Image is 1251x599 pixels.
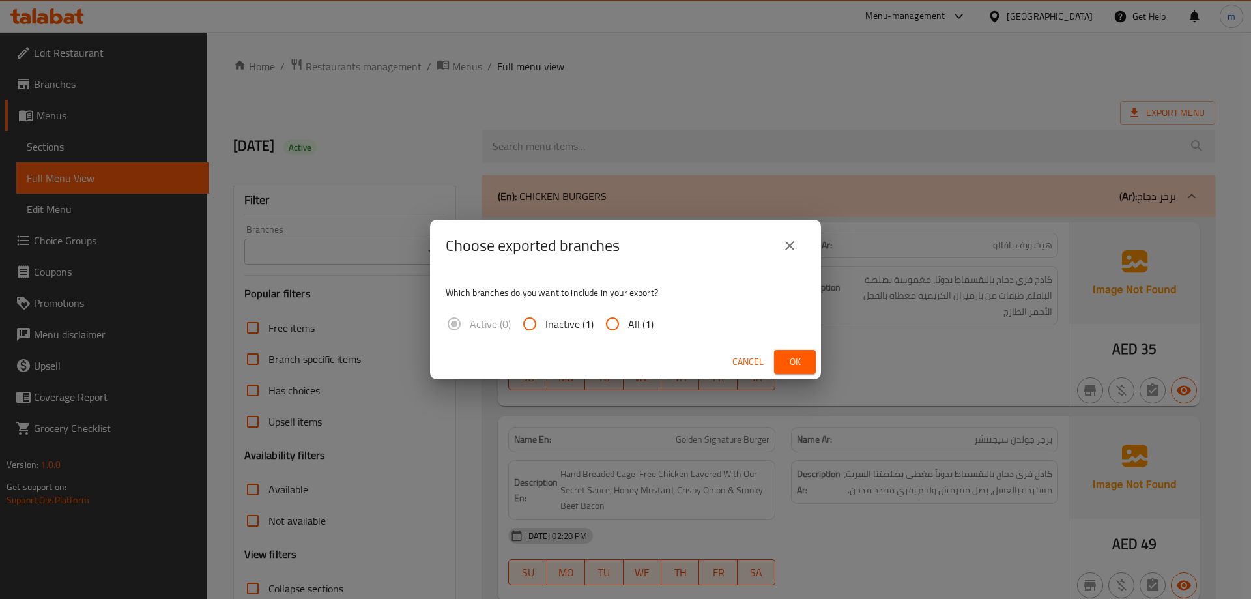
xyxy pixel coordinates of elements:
button: close [774,230,805,261]
h2: Choose exported branches [446,235,620,256]
span: Inactive (1) [545,316,594,332]
span: Active (0) [470,316,511,332]
span: All (1) [628,316,654,332]
p: Which branches do you want to include in your export? [446,286,805,299]
button: Cancel [727,350,769,374]
span: Cancel [732,354,764,370]
span: Ok [784,354,805,370]
button: Ok [774,350,816,374]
